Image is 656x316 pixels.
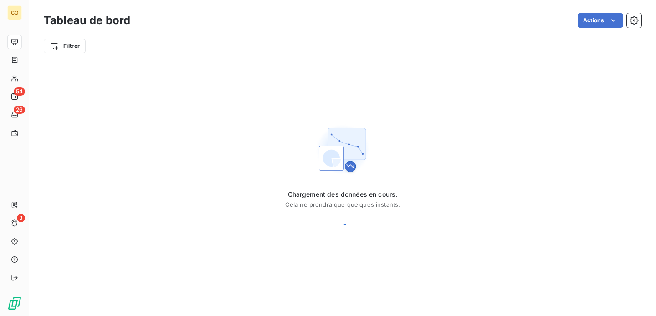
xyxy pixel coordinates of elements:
[313,121,372,179] img: First time
[7,5,22,20] div: GO
[285,201,400,208] span: Cela ne prendra que quelques instants.
[44,12,130,29] h3: Tableau de bord
[44,39,86,53] button: Filtrer
[17,214,25,222] span: 3
[14,87,25,96] span: 54
[285,190,400,199] span: Chargement des données en cours.
[578,13,623,28] button: Actions
[7,296,22,311] img: Logo LeanPay
[14,106,25,114] span: 26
